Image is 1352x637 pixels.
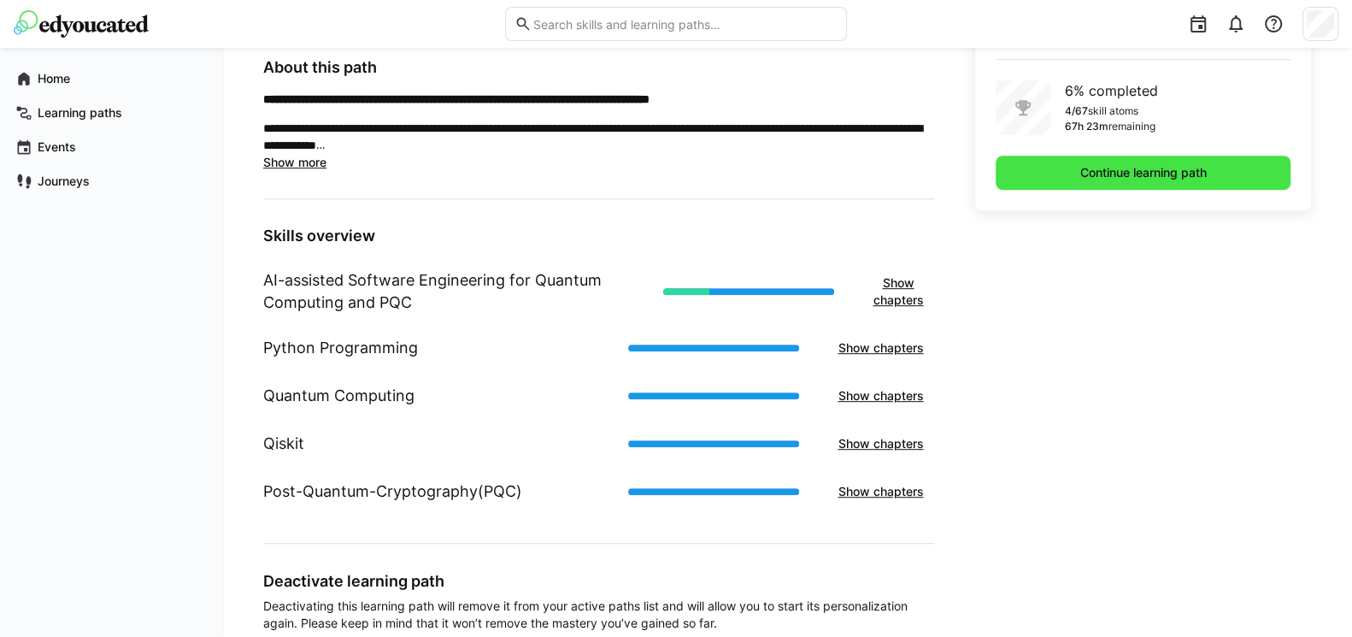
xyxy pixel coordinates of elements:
[835,387,926,404] span: Show chapters
[1064,120,1108,133] p: 67h 23m
[263,481,522,503] h1: Post-Quantum-Cryptography(PQC)
[263,598,934,632] span: Deactivating this learning path will remove it from your active paths list and will allow you to ...
[826,331,934,365] button: Show chapters
[835,435,926,452] span: Show chapters
[263,58,934,77] h3: About this path
[263,155,326,169] span: Show more
[826,427,934,461] button: Show chapters
[835,483,926,500] span: Show chapters
[826,475,934,509] button: Show chapters
[1078,164,1209,181] span: Continue learning path
[263,385,414,407] h1: Quantum Computing
[996,156,1290,190] button: Continue learning path
[835,339,926,357] span: Show chapters
[870,274,926,309] span: Show chapters
[263,433,304,455] h1: Qiskit
[1087,104,1137,118] p: skill atoms
[532,16,838,32] input: Search skills and learning paths…
[263,269,650,314] h1: AI-assisted Software Engineering for Quantum Computing and PQC
[1108,120,1155,133] p: remaining
[263,337,418,359] h1: Python Programming
[1064,80,1157,101] p: 6% completed
[1064,104,1087,118] p: 4/67
[826,379,934,413] button: Show chapters
[861,266,934,317] button: Show chapters
[263,571,934,591] h3: Deactivate learning path
[263,227,934,245] h3: Skills overview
